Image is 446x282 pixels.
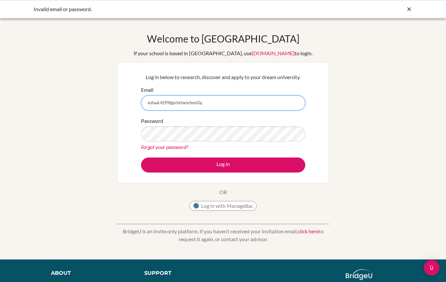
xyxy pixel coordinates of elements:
p: Log in below to research, discover and apply to your dream university. [141,73,305,81]
button: Log in with ManageBac [189,201,257,211]
div: If your school is based in [GEOGRAPHIC_DATA], use to login. [134,49,312,57]
a: Forgot your password? [141,144,188,150]
img: logo_white@2x-f4f0deed5e89b7ecb1c2cc34c3e3d731f90f0f143d5ea2071677605dd97b5244.png [346,269,372,280]
h1: Welcome to [GEOGRAPHIC_DATA] [147,33,299,44]
div: Support [144,269,216,277]
button: Log in [141,158,305,173]
a: [DOMAIN_NAME] [252,50,295,56]
p: BridgeU is an invite only platform. If you haven’t received your invitation email, to request it ... [117,227,329,243]
label: Email [141,86,153,94]
label: Password [141,117,163,125]
div: About [51,269,130,277]
a: click here [298,228,319,234]
div: Invalid email or password. [34,5,314,13]
div: Open Intercom Messenger [424,260,439,275]
p: OR [219,188,227,196]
